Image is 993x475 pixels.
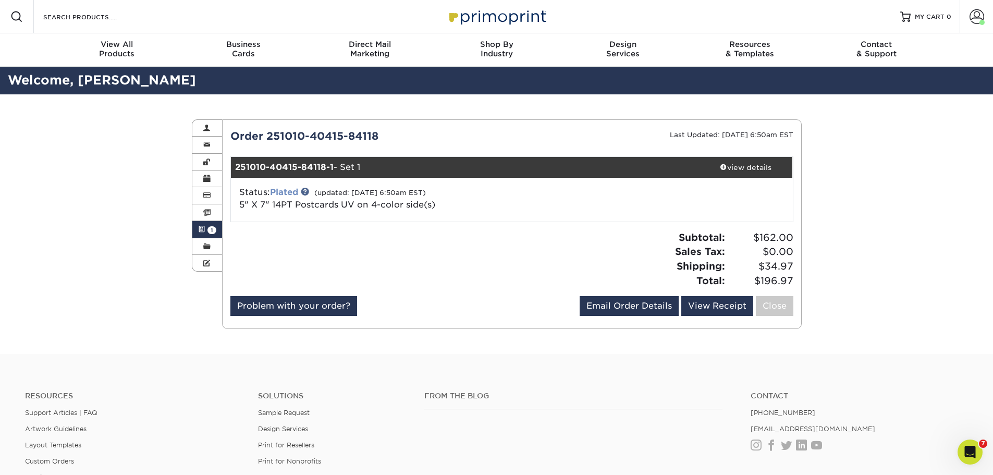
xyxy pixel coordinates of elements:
[207,226,216,234] span: 1
[270,187,298,197] a: Plated
[445,5,549,28] img: Primoprint
[433,40,560,49] span: Shop By
[307,40,433,49] span: Direct Mail
[258,392,409,400] h4: Solutions
[686,40,813,58] div: & Templates
[699,157,793,178] a: view details
[230,296,357,316] a: Problem with your order?
[915,13,945,21] span: MY CART
[728,274,793,288] span: $196.97
[231,186,605,211] div: Status:
[42,10,144,23] input: SEARCH PRODUCTS.....
[686,33,813,67] a: Resources& Templates
[813,40,940,58] div: & Support
[307,33,433,67] a: Direct MailMarketing
[258,409,310,417] a: Sample Request
[560,33,686,67] a: DesignServices
[958,440,983,465] iframe: Intercom live chat
[813,33,940,67] a: Contact& Support
[728,259,793,274] span: $34.97
[751,409,815,417] a: [PHONE_NUMBER]
[560,40,686,49] span: Design
[699,162,793,173] div: view details
[728,245,793,259] span: $0.00
[314,189,426,197] small: (updated: [DATE] 6:50am EST)
[756,296,793,316] a: Close
[728,230,793,245] span: $162.00
[54,40,180,58] div: Products
[686,40,813,49] span: Resources
[677,260,725,272] strong: Shipping:
[25,392,242,400] h4: Resources
[433,40,560,58] div: Industry
[192,221,223,238] a: 1
[180,40,307,49] span: Business
[307,40,433,58] div: Marketing
[231,157,699,178] div: - Set 1
[25,409,97,417] a: Support Articles | FAQ
[670,131,793,139] small: Last Updated: [DATE] 6:50am EST
[979,440,987,448] span: 7
[813,40,940,49] span: Contact
[751,392,968,400] a: Contact
[258,441,314,449] a: Print for Resellers
[560,40,686,58] div: Services
[433,33,560,67] a: Shop ByIndustry
[696,275,725,286] strong: Total:
[258,425,308,433] a: Design Services
[239,200,435,210] a: 5" X 7" 14PT Postcards UV on 4-color side(s)
[54,33,180,67] a: View AllProducts
[751,425,875,433] a: [EMAIL_ADDRESS][DOMAIN_NAME]
[681,296,753,316] a: View Receipt
[580,296,679,316] a: Email Order Details
[25,425,87,433] a: Artwork Guidelines
[947,13,951,20] span: 0
[258,457,321,465] a: Print for Nonprofits
[424,392,722,400] h4: From the Blog
[54,40,180,49] span: View All
[180,40,307,58] div: Cards
[679,232,725,243] strong: Subtotal:
[675,246,725,257] strong: Sales Tax:
[223,128,512,144] div: Order 251010-40415-84118
[180,33,307,67] a: BusinessCards
[235,162,334,172] strong: 251010-40415-84118-1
